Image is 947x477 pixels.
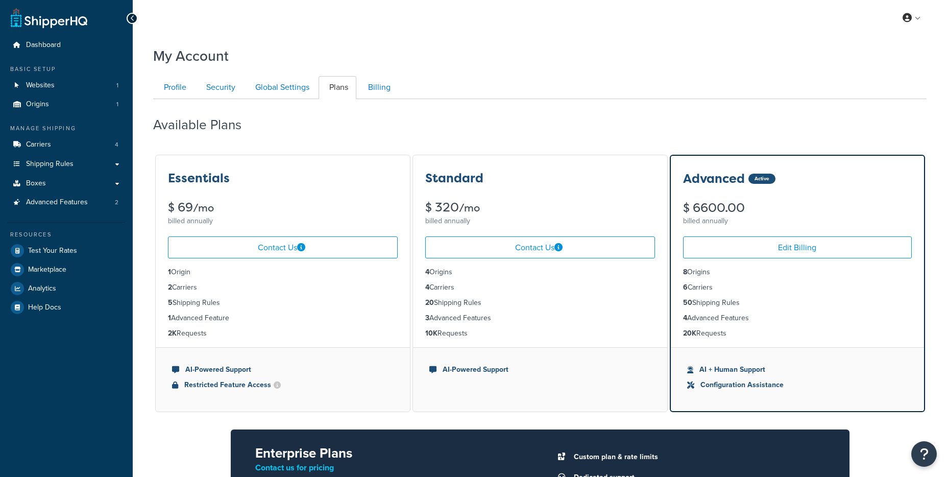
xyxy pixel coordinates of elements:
[153,46,229,66] h1: My Account
[8,65,125,74] div: Basic Setup
[245,76,318,99] a: Global Settings
[425,282,429,293] strong: 4
[168,267,171,277] strong: 1
[425,236,655,258] a: Contact Us
[168,201,398,214] div: $ 69
[8,193,125,212] a: Advanced Features 2
[26,140,51,149] span: Carriers
[8,124,125,133] div: Manage Shipping
[425,297,655,308] li: Shipping Rules
[153,76,195,99] a: Profile
[168,328,398,339] li: Requests
[425,267,655,278] li: Origins
[115,198,118,207] span: 2
[683,297,912,308] li: Shipping Rules
[8,135,125,154] a: Carriers 4
[26,160,74,169] span: Shipping Rules
[8,260,125,279] a: Marketplace
[8,242,125,260] a: Test Your Rates
[8,174,125,193] a: Boxes
[357,76,399,99] a: Billing
[319,76,356,99] a: Plans
[196,76,244,99] a: Security
[28,266,66,274] span: Marketplace
[8,193,125,212] li: Advanced Features
[683,202,912,214] div: $ 6600.00
[683,267,912,278] li: Origins
[683,328,912,339] li: Requests
[26,179,46,188] span: Boxes
[425,172,483,185] h3: Standard
[687,364,908,375] li: AI + Human Support
[683,313,912,324] li: Advanced Features
[168,313,398,324] li: Advanced Feature
[26,41,61,50] span: Dashboard
[26,100,49,109] span: Origins
[168,214,398,228] div: billed annually
[168,267,398,278] li: Origin
[683,328,696,339] strong: 20K
[172,379,394,391] li: Restricted Feature Access
[429,364,651,375] li: AI-Powered Support
[748,174,775,184] div: Active
[683,214,912,228] div: billed annually
[26,198,88,207] span: Advanced Features
[168,282,172,293] strong: 2
[683,236,912,258] a: Edit Billing
[168,297,398,308] li: Shipping Rules
[153,117,257,132] h2: Available Plans
[116,100,118,109] span: 1
[8,95,125,114] li: Origins
[683,282,688,293] strong: 6
[8,36,125,55] a: Dashboard
[425,328,655,339] li: Requests
[28,303,61,312] span: Help Docs
[115,140,118,149] span: 4
[8,135,125,154] li: Carriers
[683,297,692,308] strong: 50
[255,446,524,461] h2: Enterprise Plans
[8,155,125,174] a: Shipping Rules
[683,267,687,277] strong: 8
[569,450,825,464] li: Custom plan & rate limits
[168,297,173,308] strong: 5
[168,313,171,323] strong: 1
[28,284,56,293] span: Analytics
[28,247,77,255] span: Test Your Rates
[8,279,125,298] a: Analytics
[168,282,398,293] li: Carriers
[172,364,394,375] li: AI-Powered Support
[8,76,125,95] a: Websites 1
[168,236,398,258] a: Contact Us
[425,313,655,324] li: Advanced Features
[425,201,655,214] div: $ 320
[11,8,87,28] a: ShipperHQ Home
[255,461,524,475] p: Contact us for pricing
[425,282,655,293] li: Carriers
[683,282,912,293] li: Carriers
[425,328,438,339] strong: 10K
[168,328,177,339] strong: 2K
[459,201,480,215] small: /mo
[26,81,55,90] span: Websites
[911,441,937,467] button: Open Resource Center
[8,298,125,317] a: Help Docs
[168,172,230,185] h3: Essentials
[8,76,125,95] li: Websites
[116,81,118,90] span: 1
[425,297,434,308] strong: 20
[425,214,655,228] div: billed annually
[425,313,429,323] strong: 3
[687,379,908,391] li: Configuration Assistance
[425,267,429,277] strong: 4
[683,172,745,185] h3: Advanced
[8,230,125,239] div: Resources
[193,201,214,215] small: /mo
